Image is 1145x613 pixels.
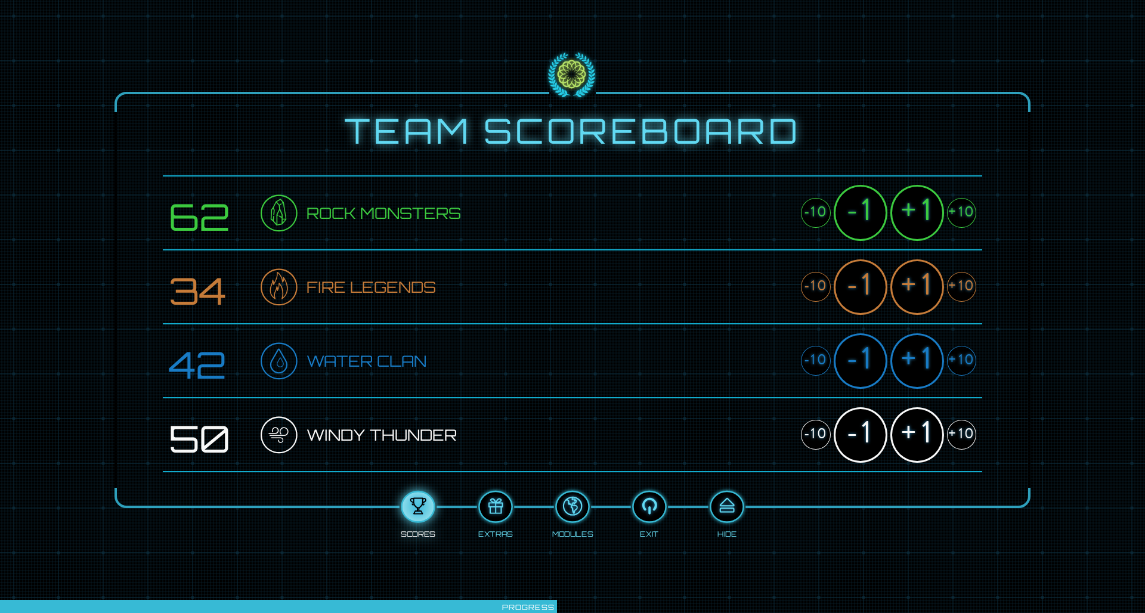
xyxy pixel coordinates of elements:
[801,420,830,450] div: -10
[801,346,830,376] div: -10
[834,259,887,315] div: -1
[307,201,461,225] span: Rock Monsters
[307,275,436,299] span: Fire Legends
[478,526,513,538] div: Extras
[640,526,659,538] div: Exit
[307,349,426,373] span: Water Clan
[947,346,976,376] div: +10
[890,185,944,240] div: +1
[169,345,261,377] div: 42
[947,420,976,450] div: +10
[717,526,736,538] div: Hide
[307,423,457,447] span: Windy Thunder
[890,259,944,315] div: +1
[834,333,887,389] div: -1
[546,50,599,100] img: logo_ppa-1c755af25916c3f9a746997ea8451e86.svg
[801,272,830,302] div: -10
[163,112,982,150] h1: Team Scoreboard
[947,198,976,228] div: +10
[552,526,593,538] div: Modules
[890,407,944,463] div: +1
[801,198,830,228] div: -10
[890,333,944,389] div: +1
[947,272,976,302] div: +10
[169,197,261,228] div: 62
[169,419,261,451] div: 50
[834,185,887,240] div: -1
[169,271,261,302] div: 34
[834,407,887,463] div: -1
[401,526,436,538] div: Scores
